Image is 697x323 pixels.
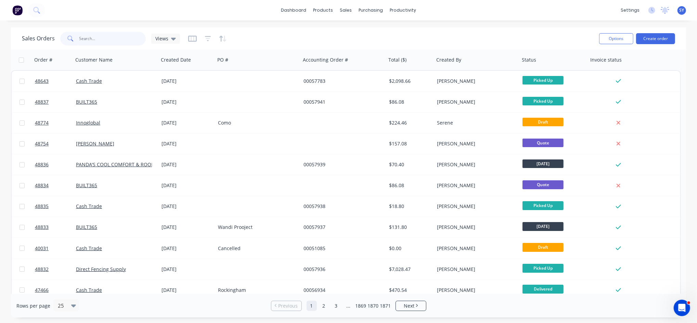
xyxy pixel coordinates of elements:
a: 48774 [35,113,76,133]
span: 47466 [35,287,49,294]
div: Cancelled [218,245,294,252]
span: 48774 [35,119,49,126]
span: [DATE] [522,222,564,231]
div: [DATE] [162,245,212,252]
a: BUILT365 [76,182,97,189]
input: Search... [79,32,146,46]
div: $7,028.47 [389,266,429,273]
div: [PERSON_NAME] [437,78,513,85]
span: 48834 [35,182,49,189]
span: Views [155,35,168,42]
div: [PERSON_NAME] [437,182,513,189]
img: Factory [12,5,23,15]
div: Wandi Prooject [218,224,294,231]
a: 48643 [35,71,76,91]
div: [PERSON_NAME] [437,287,513,294]
button: Options [599,33,633,44]
a: 40031 [35,238,76,259]
span: Picked Up [522,201,564,210]
div: 00057937 [304,224,379,231]
div: $86.08 [389,182,429,189]
div: $224.46 [389,119,429,126]
div: 00051085 [304,245,379,252]
span: Picked Up [522,264,564,272]
span: 48832 [35,266,49,273]
span: Quote [522,139,564,147]
span: [DATE] [522,159,564,168]
div: 00057939 [304,161,379,168]
div: $86.08 [389,99,429,105]
span: 48754 [35,140,49,147]
a: Innoglobal [76,119,100,126]
span: Draft [522,118,564,126]
div: [DATE] [162,182,212,189]
div: [PERSON_NAME] [437,224,513,231]
div: Created Date [161,56,191,63]
span: Previous [278,302,298,309]
div: Customer Name [75,56,113,63]
a: 47466 [35,280,76,300]
button: Create order [636,33,675,44]
a: Previous page [271,302,301,309]
span: Picked Up [522,76,564,85]
a: Cash Trade [76,203,102,209]
a: Direct Fencing Supply [76,266,126,272]
div: [PERSON_NAME] [437,140,513,147]
a: Page 1870 [368,301,378,311]
a: 48835 [35,196,76,217]
div: $131.80 [389,224,429,231]
div: Total ($) [388,56,406,63]
span: SY [680,7,684,13]
div: products [310,5,336,15]
a: Page 1 is your current page [307,301,317,311]
div: Invoice status [590,56,622,63]
div: $157.08 [389,140,429,147]
div: [PERSON_NAME] [437,245,513,252]
div: [DATE] [162,287,212,294]
div: [PERSON_NAME] [437,203,513,210]
div: [DATE] [162,99,212,105]
a: Page 1871 [380,301,391,311]
div: 00057783 [304,78,379,85]
div: Order # [34,56,52,63]
div: $18.80 [389,203,429,210]
div: [DATE] [162,266,212,273]
a: [PERSON_NAME] [76,140,114,147]
div: Serene [437,119,513,126]
span: 48833 [35,224,49,231]
span: 48643 [35,78,49,85]
a: 48836 [35,154,76,175]
a: Cash Trade [76,287,102,293]
a: Jump forward [344,301,354,311]
a: Page 1869 [356,301,366,311]
div: 00057938 [304,203,379,210]
a: 48834 [35,175,76,196]
div: 00056934 [304,287,379,294]
div: Rockingham [218,287,294,294]
div: [DATE] [162,161,212,168]
a: BUILT365 [76,224,97,230]
div: $2,098.66 [389,78,429,85]
div: purchasing [355,5,386,15]
div: Status [522,56,536,63]
div: $0.00 [389,245,429,252]
div: $470.54 [389,287,429,294]
div: PO # [217,56,228,63]
div: [PERSON_NAME] [437,161,513,168]
div: Como [218,119,294,126]
div: settings [617,5,643,15]
a: BUILT365 [76,99,97,105]
div: [PERSON_NAME] [437,266,513,273]
span: Delivered [522,285,564,293]
div: [PERSON_NAME] [437,99,513,105]
div: [DATE] [162,78,212,85]
a: Cash Trade [76,245,102,251]
a: 48832 [35,259,76,280]
span: Rows per page [16,302,50,309]
a: Next page [396,302,426,309]
span: Draft [522,243,564,251]
h1: Sales Orders [22,35,55,42]
div: [DATE] [162,119,212,126]
div: 00057941 [304,99,379,105]
a: PANDA'S COOL COMFORT & ROOF MASTERS PTY LTD [76,161,196,168]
